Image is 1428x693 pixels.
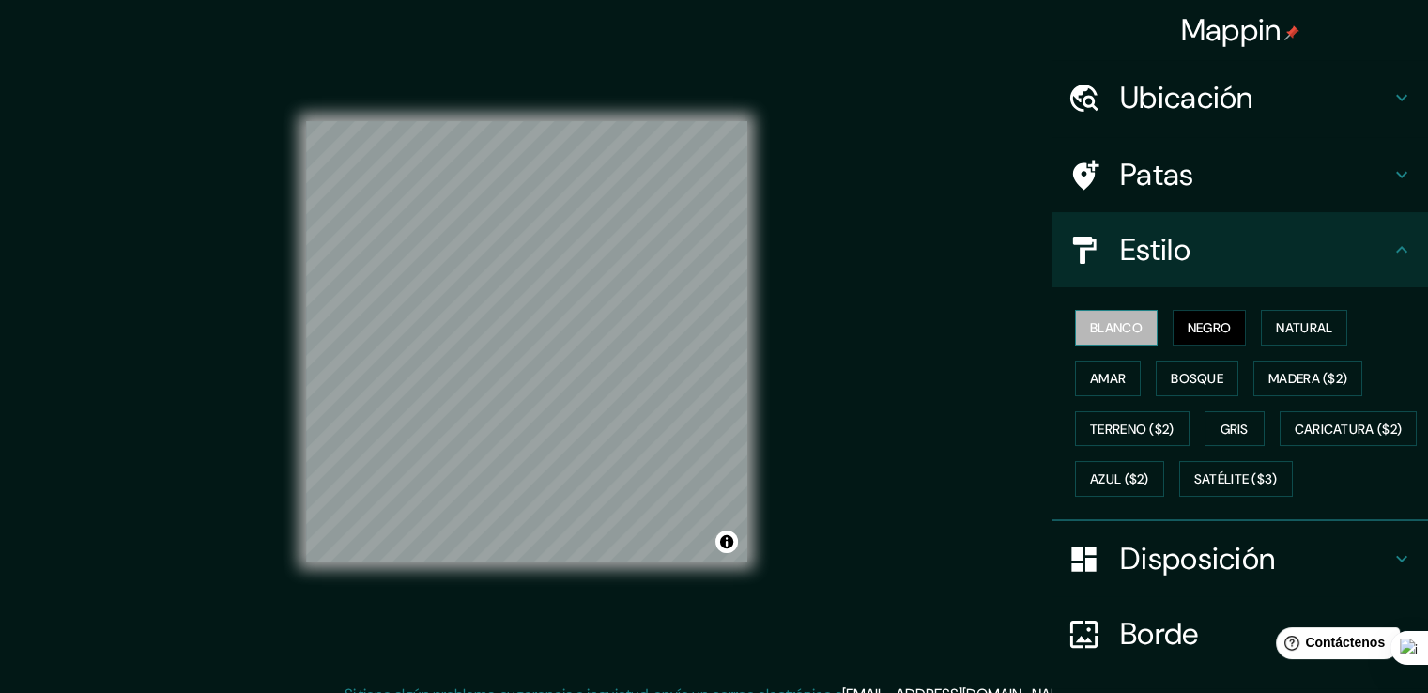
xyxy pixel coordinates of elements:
[1120,78,1253,117] font: Ubicación
[1253,361,1362,396] button: Madera ($2)
[1075,361,1141,396] button: Amar
[1075,461,1164,497] button: Azul ($2)
[1156,361,1238,396] button: Bosque
[1171,370,1223,387] font: Bosque
[1268,370,1347,387] font: Madera ($2)
[1052,137,1428,212] div: Patas
[1188,319,1232,336] font: Negro
[1090,421,1175,438] font: Terreno ($2)
[1120,230,1190,269] font: Estilo
[1052,60,1428,135] div: Ubicación
[1280,411,1418,447] button: Caricatura ($2)
[1090,471,1149,488] font: Azul ($2)
[1179,461,1293,497] button: Satélite ($3)
[1052,521,1428,596] div: Disposición
[1052,212,1428,287] div: Estilo
[1221,421,1249,438] font: Gris
[1120,539,1275,578] font: Disposición
[1120,614,1199,654] font: Borde
[1075,310,1158,346] button: Blanco
[1284,25,1299,40] img: pin-icon.png
[1120,155,1194,194] font: Patas
[1261,310,1347,346] button: Natural
[1090,370,1126,387] font: Amar
[1205,411,1265,447] button: Gris
[306,121,747,562] canvas: Mapa
[715,531,738,553] button: Activar o desactivar atribución
[1261,620,1407,672] iframe: Lanzador de widgets de ayuda
[1052,596,1428,671] div: Borde
[1090,319,1143,336] font: Blanco
[1194,471,1278,488] font: Satélite ($3)
[1295,421,1403,438] font: Caricatura ($2)
[1181,10,1282,50] font: Mappin
[1173,310,1247,346] button: Negro
[1075,411,1190,447] button: Terreno ($2)
[1276,319,1332,336] font: Natural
